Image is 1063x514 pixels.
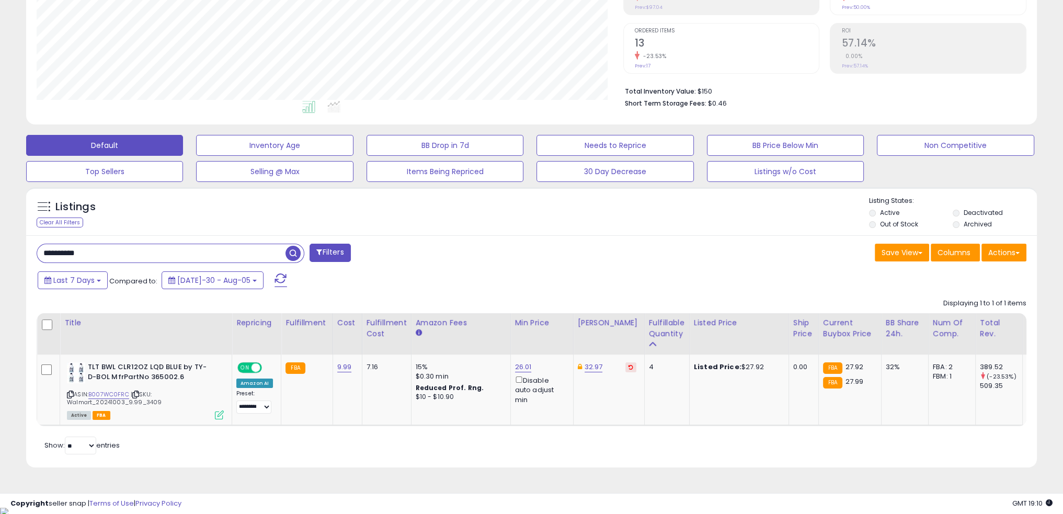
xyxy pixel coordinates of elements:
[53,275,95,285] span: Last 7 Days
[841,52,862,60] small: 0.00%
[649,317,685,339] div: Fulfillable Quantity
[931,244,980,261] button: Columns
[26,161,183,182] button: Top Sellers
[89,498,134,508] a: Terms of Use
[877,135,1034,156] button: Non Competitive
[1012,498,1053,508] span: 2025-08-14 19:10 GMT
[628,364,633,370] i: Revert to store-level Dynamic Max Price
[88,362,215,384] b: TLT BWL CLR12OZ LQD BLUE by TY-D-BOL MfrPartNo 365002.6
[238,363,252,372] span: ON
[585,362,603,372] a: 32.97
[639,52,667,60] small: -23.53%
[875,244,929,261] button: Save View
[981,244,1026,261] button: Actions
[37,218,83,227] div: Clear All Filters
[310,244,350,262] button: Filters
[578,363,582,370] i: This overrides the store level Dynamic Max Price for this listing
[938,247,970,258] span: Columns
[337,362,352,372] a: 9.99
[88,390,129,399] a: B007WC0FRC
[635,37,819,51] h2: 13
[10,498,49,508] strong: Copyright
[823,317,877,339] div: Current Buybox Price
[67,362,85,383] img: 41DY9827NcL._SL40_.jpg
[93,411,110,420] span: FBA
[109,276,157,286] span: Compared to:
[841,37,1026,51] h2: 57.14%
[980,317,1018,339] div: Total Rev.
[869,196,1037,206] p: Listing States:
[55,200,96,214] h5: Listings
[707,135,864,156] button: BB Price Below Min
[625,84,1019,97] li: $150
[236,390,273,414] div: Preset:
[578,317,640,328] div: [PERSON_NAME]
[694,362,741,372] b: Listed Price:
[694,362,781,372] div: $27.92
[177,275,250,285] span: [DATE]-30 - Aug-05
[515,374,565,405] div: Disable auto adjust min
[933,317,971,339] div: Num of Comp.
[67,411,91,420] span: All listings currently available for purchase on Amazon
[162,271,264,289] button: [DATE]-30 - Aug-05
[64,317,227,328] div: Title
[38,271,108,289] button: Last 7 Days
[625,99,706,108] b: Short Term Storage Fees:
[933,372,967,381] div: FBM: 1
[285,317,328,328] div: Fulfillment
[987,372,1016,381] small: (-23.53%)
[793,317,814,339] div: Ship Price
[416,362,502,372] div: 15%
[980,362,1022,372] div: 389.52
[260,363,277,372] span: OFF
[886,317,924,339] div: BB Share 24h.
[337,317,358,328] div: Cost
[135,498,181,508] a: Privacy Policy
[845,362,863,372] span: 27.92
[943,299,1026,309] div: Displaying 1 to 1 of 1 items
[707,161,864,182] button: Listings w/o Cost
[823,377,842,389] small: FBA
[964,208,1003,217] label: Deactivated
[880,220,918,229] label: Out of Stock
[416,372,502,381] div: $0.30 min
[416,317,506,328] div: Amazon Fees
[44,440,120,450] span: Show: entries
[67,390,162,406] span: | SKU: Walmart_20241003_9.99_3409
[880,208,899,217] label: Active
[841,63,867,69] small: Prev: 57.14%
[196,135,353,156] button: Inventory Age
[367,161,523,182] button: Items Being Repriced
[10,499,181,509] div: seller snap | |
[980,381,1022,391] div: 509.35
[625,87,696,96] b: Total Inventory Value:
[635,28,819,34] span: Ordered Items
[823,362,842,374] small: FBA
[416,393,502,402] div: $10 - $10.90
[841,28,1026,34] span: ROI
[635,63,650,69] small: Prev: 17
[515,362,532,372] a: 26.01
[933,362,967,372] div: FBA: 2
[285,362,305,374] small: FBA
[416,328,422,338] small: Amazon Fees.
[649,362,681,372] div: 4
[635,4,662,10] small: Prev: $97.04
[793,362,810,372] div: 0.00
[694,317,784,328] div: Listed Price
[841,4,870,10] small: Prev: 50.00%
[367,135,523,156] button: BB Drop in 7d
[515,317,569,328] div: Min Price
[536,135,693,156] button: Needs to Reprice
[536,161,693,182] button: 30 Day Decrease
[708,98,727,108] span: $0.46
[886,362,920,372] div: 32%
[845,376,863,386] span: 27.99
[26,135,183,156] button: Default
[367,362,403,372] div: 7.16
[196,161,353,182] button: Selling @ Max
[236,317,277,328] div: Repricing
[67,362,224,418] div: ASIN:
[367,317,407,339] div: Fulfillment Cost
[964,220,992,229] label: Archived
